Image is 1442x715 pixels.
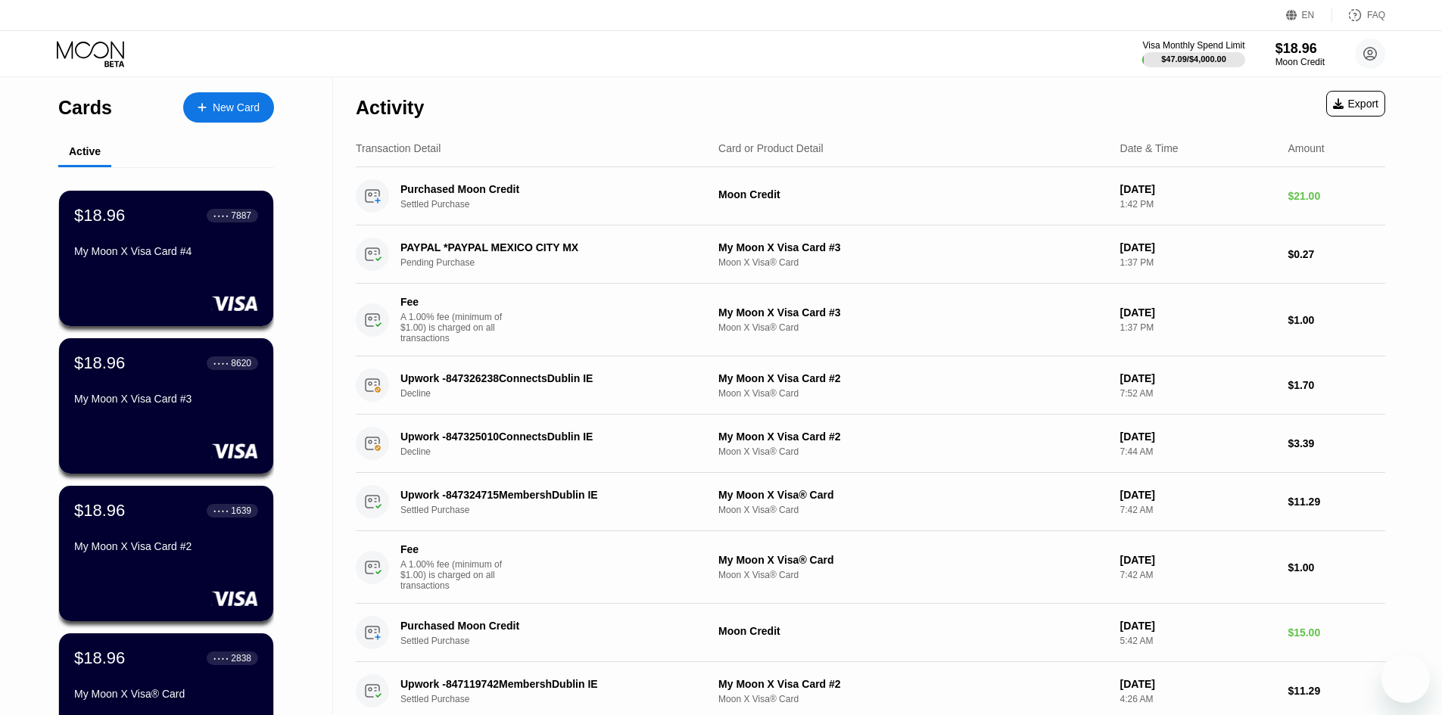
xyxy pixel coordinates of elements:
[1288,248,1385,260] div: $0.27
[400,559,514,591] div: A 1.00% fee (minimum of $1.00) is charged on all transactions
[400,241,694,253] div: PAYPAL *PAYPAL MEXICO CITY MX
[718,188,1108,201] div: Moon Credit
[718,554,1108,566] div: My Moon X Visa® Card
[1332,8,1385,23] div: FAQ
[183,92,274,123] div: New Card
[356,604,1385,662] div: Purchased Moon CreditSettled PurchaseMoon Credit[DATE]5:42 AM$15.00
[1275,57,1325,67] div: Moon Credit
[74,688,258,700] div: My Moon X Visa® Card
[1120,570,1276,580] div: 7:42 AM
[1120,489,1276,501] div: [DATE]
[400,446,716,457] div: Decline
[1288,561,1385,574] div: $1.00
[718,625,1108,637] div: Moon Credit
[400,636,716,646] div: Settled Purchase
[1120,199,1276,210] div: 1:42 PM
[400,388,716,399] div: Decline
[1120,620,1276,632] div: [DATE]
[356,473,1385,531] div: Upwork -847324715MembershDublin IESettled PurchaseMy Moon X Visa® CardMoon X Visa® Card[DATE]7:42...
[213,508,229,513] div: ● ● ● ●
[356,284,1385,356] div: FeeA 1.00% fee (minimum of $1.00) is charged on all transactionsMy Moon X Visa Card #3Moon X Visa...
[1288,685,1385,697] div: $11.29
[718,322,1108,333] div: Moon X Visa® Card
[400,257,716,268] div: Pending Purchase
[1142,40,1244,51] div: Visa Monthly Spend Limit
[1120,372,1276,384] div: [DATE]
[1120,694,1276,704] div: 4:26 AM
[1326,91,1385,117] div: Export
[718,431,1108,443] div: My Moon X Visa Card #2
[74,501,125,521] div: $18.96
[74,206,125,225] div: $18.96
[356,225,1385,284] div: PAYPAL *PAYPAL MEXICO CITY MXPending PurchaseMy Moon X Visa Card #3Moon X Visa® Card[DATE]1:37 PM...
[213,656,229,661] div: ● ● ● ●
[1120,505,1276,515] div: 7:42 AM
[1367,10,1385,20] div: FAQ
[356,167,1385,225] div: Purchased Moon CreditSettled PurchaseMoon Credit[DATE]1:42 PM$21.00
[58,97,112,119] div: Cards
[400,199,716,210] div: Settled Purchase
[1120,322,1276,333] div: 1:37 PM
[1288,496,1385,508] div: $11.29
[718,257,1108,268] div: Moon X Visa® Card
[356,415,1385,473] div: Upwork -847325010ConnectsDublin IEDeclineMy Moon X Visa Card #2Moon X Visa® Card[DATE]7:44 AM$3.39
[69,145,101,157] div: Active
[718,142,824,154] div: Card or Product Detail
[1275,41,1325,67] div: $18.96Moon Credit
[1120,636,1276,646] div: 5:42 AM
[400,694,716,704] div: Settled Purchase
[718,678,1108,690] div: My Moon X Visa Card #2
[231,653,251,664] div: 2838
[231,505,251,516] div: 1639
[1120,241,1276,253] div: [DATE]
[1288,314,1385,326] div: $1.00
[1120,142,1179,154] div: Date & Time
[718,489,1108,501] div: My Moon X Visa® Card
[1333,98,1378,110] div: Export
[231,210,251,221] div: 7887
[59,486,273,621] div: $18.96● ● ● ●1639My Moon X Visa Card #2
[213,213,229,218] div: ● ● ● ●
[400,296,506,308] div: Fee
[1286,8,1332,23] div: EN
[1120,678,1276,690] div: [DATE]
[74,648,125,668] div: $18.96
[400,431,694,443] div: Upwork -847325010ConnectsDublin IE
[1381,654,1430,703] iframe: Button to launch messaging window
[718,306,1108,319] div: My Moon X Visa Card #3
[356,356,1385,415] div: Upwork -847326238ConnectsDublin IEDeclineMy Moon X Visa Card #2Moon X Visa® Card[DATE]7:52 AM$1.70
[356,142,441,154] div: Transaction Detail
[1120,257,1276,268] div: 1:37 PM
[59,338,273,474] div: $18.96● ● ● ●8620My Moon X Visa Card #3
[74,540,258,552] div: My Moon X Visa Card #2
[356,531,1385,604] div: FeeA 1.00% fee (minimum of $1.00) is charged on all transactionsMy Moon X Visa® CardMoon X Visa® ...
[213,101,260,114] div: New Card
[400,183,694,195] div: Purchased Moon Credit
[1120,446,1276,457] div: 7:44 AM
[1288,626,1385,639] div: $15.00
[400,505,716,515] div: Settled Purchase
[400,312,514,344] div: A 1.00% fee (minimum of $1.00) is charged on all transactions
[400,620,694,632] div: Purchased Moon Credit
[1120,306,1276,319] div: [DATE]
[74,393,258,405] div: My Moon X Visa Card #3
[1288,190,1385,202] div: $21.00
[1288,142,1324,154] div: Amount
[1142,40,1244,67] div: Visa Monthly Spend Limit$47.09/$4,000.00
[718,505,1108,515] div: Moon X Visa® Card
[718,372,1108,384] div: My Moon X Visa Card #2
[74,353,125,373] div: $18.96
[1120,388,1276,399] div: 7:52 AM
[213,361,229,365] div: ● ● ● ●
[1288,437,1385,449] div: $3.39
[1288,379,1385,391] div: $1.70
[718,446,1108,457] div: Moon X Visa® Card
[400,489,694,501] div: Upwork -847324715MembershDublin IE
[59,191,273,326] div: $18.96● ● ● ●7887My Moon X Visa Card #4
[1120,431,1276,443] div: [DATE]
[718,694,1108,704] div: Moon X Visa® Card
[1302,10,1315,20] div: EN
[1161,54,1226,64] div: $47.09 / $4,000.00
[718,570,1108,580] div: Moon X Visa® Card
